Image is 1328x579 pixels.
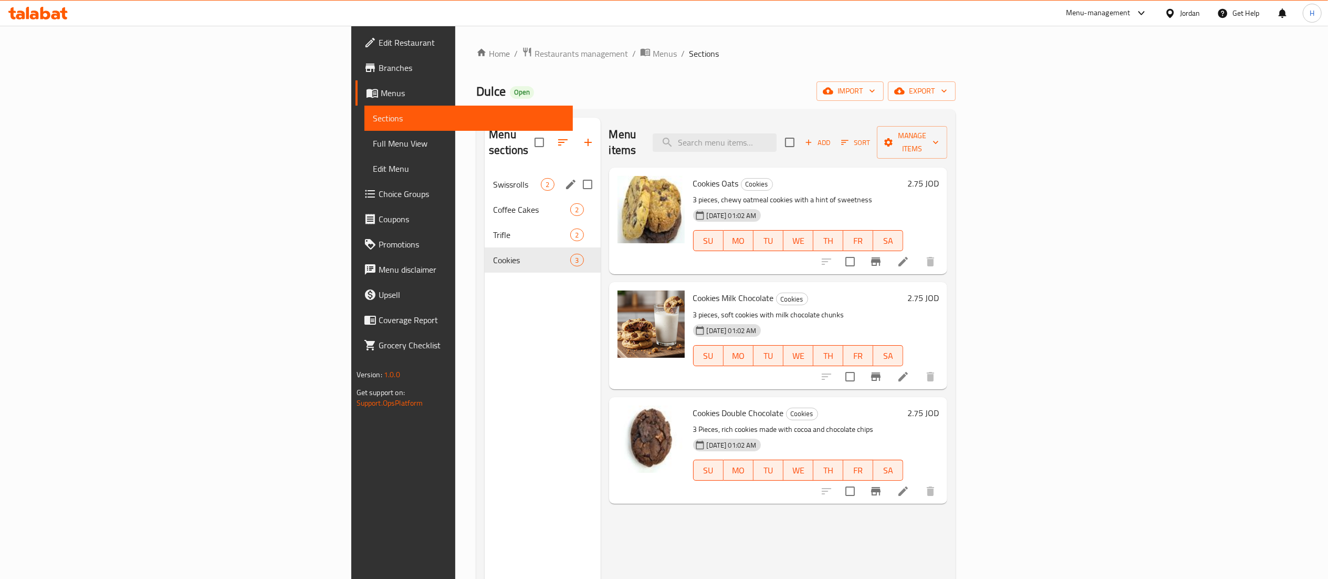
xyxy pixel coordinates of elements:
a: Full Menu View [364,131,573,156]
img: Cookies Oats [618,176,685,243]
span: 2 [541,180,553,190]
button: Manage items [877,126,947,159]
nav: Menu sections [485,168,600,277]
span: Menu disclaimer [379,263,564,276]
span: SA [877,463,899,478]
span: 1.0.0 [384,368,400,381]
span: WE [788,233,809,249]
span: Cookies Milk Chocolate [693,290,774,306]
button: WE [783,345,813,366]
button: MO [724,230,754,251]
a: Edit menu item [897,255,909,268]
span: Edit Menu [373,162,564,175]
button: Branch-specific-item [863,479,888,504]
span: TU [758,463,779,478]
span: [DATE] 01:02 AM [703,440,761,450]
button: TH [813,460,843,481]
a: Sections [364,106,573,131]
span: Sections [689,47,719,60]
button: Branch-specific-item [863,364,888,389]
span: Cookies [777,293,808,305]
div: Jordan [1180,7,1200,19]
span: Choice Groups [379,188,564,200]
button: SU [693,230,724,251]
span: MO [728,233,749,249]
span: Select all sections [528,131,550,153]
span: Manage items [885,129,939,156]
h2: Menu items [609,127,641,158]
a: Promotions [355,232,573,257]
span: Sort sections [550,130,576,155]
span: Branches [379,61,564,74]
a: Menus [355,80,573,106]
button: MO [724,345,754,366]
span: FR [848,348,869,364]
h6: 2.75 JOD [907,291,939,305]
img: Cookies Double Chocolate [618,406,685,473]
h6: 2.75 JOD [907,176,939,191]
div: Cookies [741,178,773,191]
span: Cookies [741,178,772,190]
button: TH [813,345,843,366]
button: delete [918,479,943,504]
input: search [653,133,777,152]
button: SU [693,345,724,366]
button: WE [783,460,813,481]
span: MO [728,463,749,478]
button: SA [873,345,903,366]
div: items [570,203,583,216]
a: Grocery Checklist [355,333,573,358]
span: FR [848,233,869,249]
h6: 2.75 JOD [907,406,939,420]
span: [DATE] 01:02 AM [703,211,761,221]
a: Edit menu item [897,370,909,383]
div: Coffee Cakes2 [485,197,600,222]
span: FR [848,463,869,478]
div: Cookies [786,408,818,420]
a: Support.OpsPlatform [357,396,423,410]
button: WE [783,230,813,251]
span: SU [698,463,719,478]
button: delete [918,364,943,389]
div: items [570,254,583,266]
div: items [541,178,554,191]
button: TU [754,460,783,481]
span: SA [877,233,899,249]
button: TU [754,345,783,366]
button: edit [563,177,579,192]
span: Menus [381,87,564,99]
span: Cookies [493,254,570,266]
span: Upsell [379,288,564,301]
span: MO [728,348,749,364]
span: [DATE] 01:02 AM [703,326,761,336]
span: TU [758,348,779,364]
span: Full Menu View [373,137,564,150]
button: MO [724,460,754,481]
span: Sort items [834,135,877,151]
span: TU [758,233,779,249]
span: Swissrolls [493,178,541,191]
button: export [888,81,956,101]
a: Restaurants management [522,47,628,60]
span: TH [818,463,839,478]
span: Coverage Report [379,314,564,326]
span: Sections [373,112,564,125]
span: Coffee Cakes [493,203,570,216]
button: TU [754,230,783,251]
a: Coverage Report [355,307,573,333]
span: Sort [841,137,870,149]
span: 3 [571,255,583,265]
span: Select to update [839,480,861,502]
span: Menus [653,47,677,60]
span: TH [818,233,839,249]
a: Upsell [355,282,573,307]
img: Cookies Milk Chocolate [618,291,685,358]
a: Edit menu item [897,485,909,498]
span: SU [698,348,719,364]
span: SU [698,233,719,249]
div: Swissrolls2edit [485,172,600,197]
button: Add section [576,130,601,155]
span: Cookies Double Chocolate [693,405,784,421]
